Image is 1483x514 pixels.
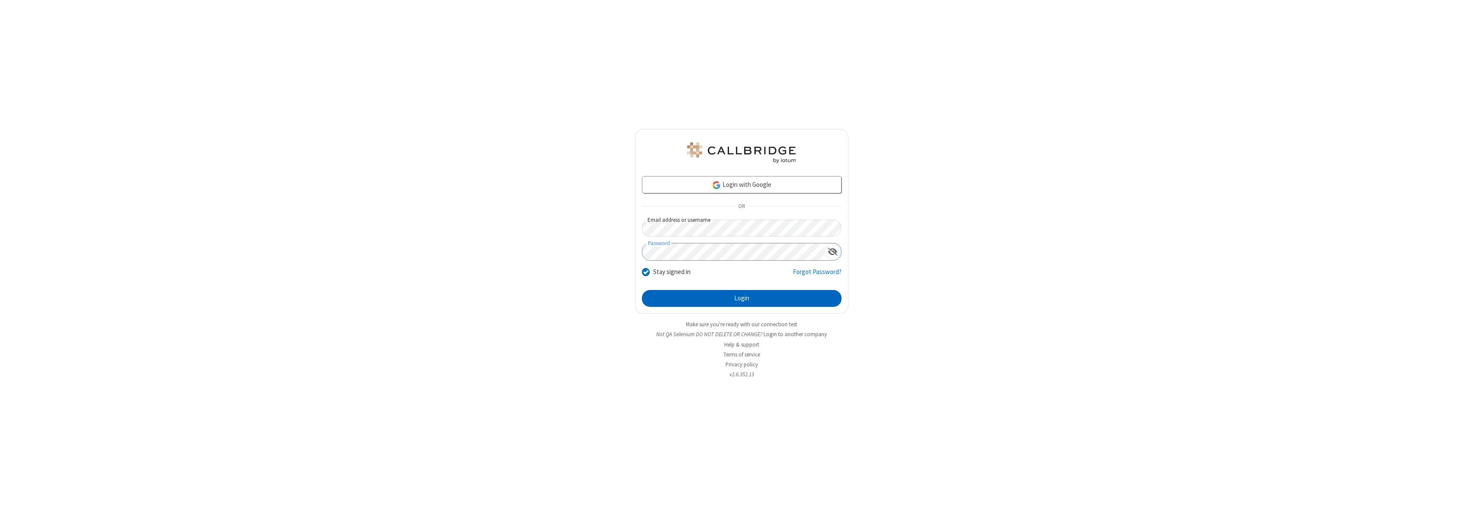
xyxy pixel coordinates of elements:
[1461,492,1477,508] iframe: Chat
[685,142,798,163] img: QA Selenium DO NOT DELETE OR CHANGE
[642,290,842,307] button: Login
[635,370,848,378] li: v2.6.352.13
[686,321,797,328] a: Make sure you're ready with our connection test
[726,361,758,368] a: Privacy policy
[642,176,842,193] a: Login with Google
[724,341,759,348] a: Help & support
[735,201,748,213] span: OR
[653,267,691,277] label: Stay signed in
[642,243,824,260] input: Password
[763,330,827,338] button: Login to another company
[723,351,760,358] a: Terms of service
[635,330,848,338] li: Not QA Selenium DO NOT DELETE OR CHANGE?
[824,243,841,259] div: Show password
[712,180,721,190] img: google-icon.png
[793,267,842,284] a: Forgot Password?
[642,220,842,237] input: Email address or username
